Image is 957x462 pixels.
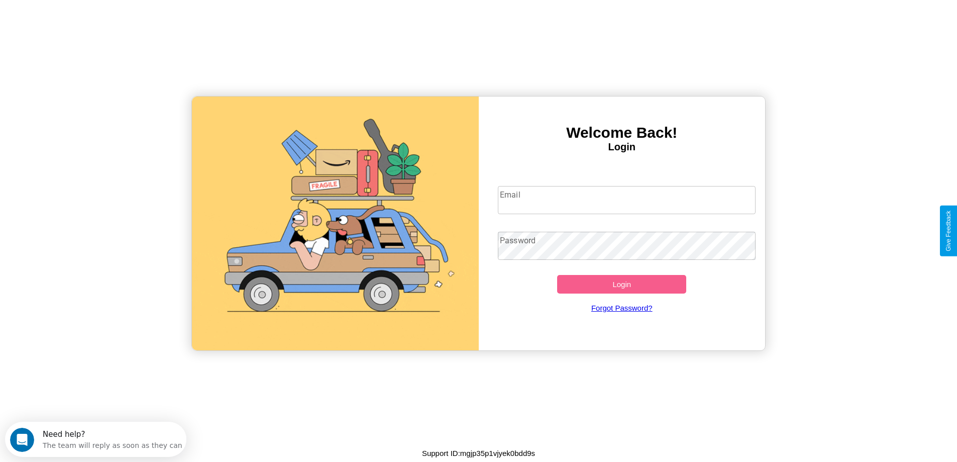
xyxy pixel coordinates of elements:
h3: Welcome Back! [479,124,766,141]
div: The team will reply as soon as they can [38,17,177,27]
button: Login [557,275,686,294]
div: Give Feedback [945,211,952,251]
h4: Login [479,141,766,153]
div: Need help? [38,9,177,17]
a: Forgot Password? [493,294,751,322]
p: Support ID: mgjp35p1vjyek0bdd9s [422,446,535,460]
img: gif [192,97,479,350]
iframe: Intercom live chat [10,428,34,452]
iframe: Intercom live chat discovery launcher [5,422,186,457]
div: Open Intercom Messenger [4,4,187,32]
